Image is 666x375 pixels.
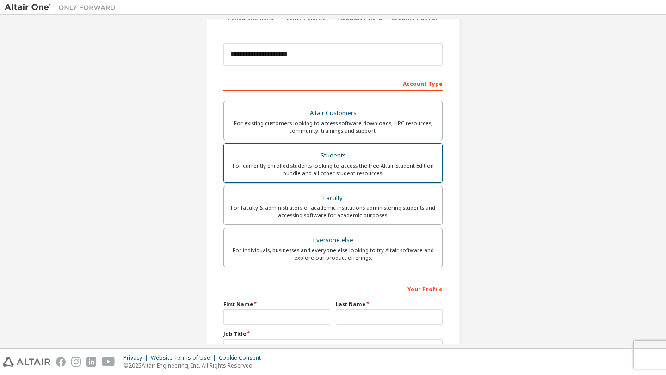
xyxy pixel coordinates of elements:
div: Website Terms of Use [151,354,219,362]
img: altair_logo.svg [3,357,50,367]
div: For faculty & administrators of academic institutions administering students and accessing softwa... [229,204,437,219]
label: Last Name [336,301,443,308]
img: facebook.svg [56,357,66,367]
label: Job Title [223,330,443,338]
div: Privacy [123,354,151,362]
div: Altair Customers [229,107,437,120]
div: Everyone else [229,234,437,247]
label: First Name [223,301,330,308]
img: instagram.svg [71,357,81,367]
p: © 2025 Altair Engineering, Inc. All Rights Reserved. [123,362,266,369]
img: youtube.svg [102,357,115,367]
div: Students [229,149,437,162]
div: Your Profile [223,281,443,296]
img: linkedin.svg [86,357,96,367]
div: Account Type [223,76,443,91]
div: For existing customers looking to access software downloads, HPC resources, community, trainings ... [229,120,437,134]
div: For individuals, businesses and everyone else looking to try Altair software and explore our prod... [229,247,437,261]
div: Cookie Consent [219,354,266,362]
div: For currently enrolled students looking to access the free Altair Student Edition bundle and all ... [229,162,437,177]
div: Faculty [229,192,437,205]
img: Altair One [5,3,120,12]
